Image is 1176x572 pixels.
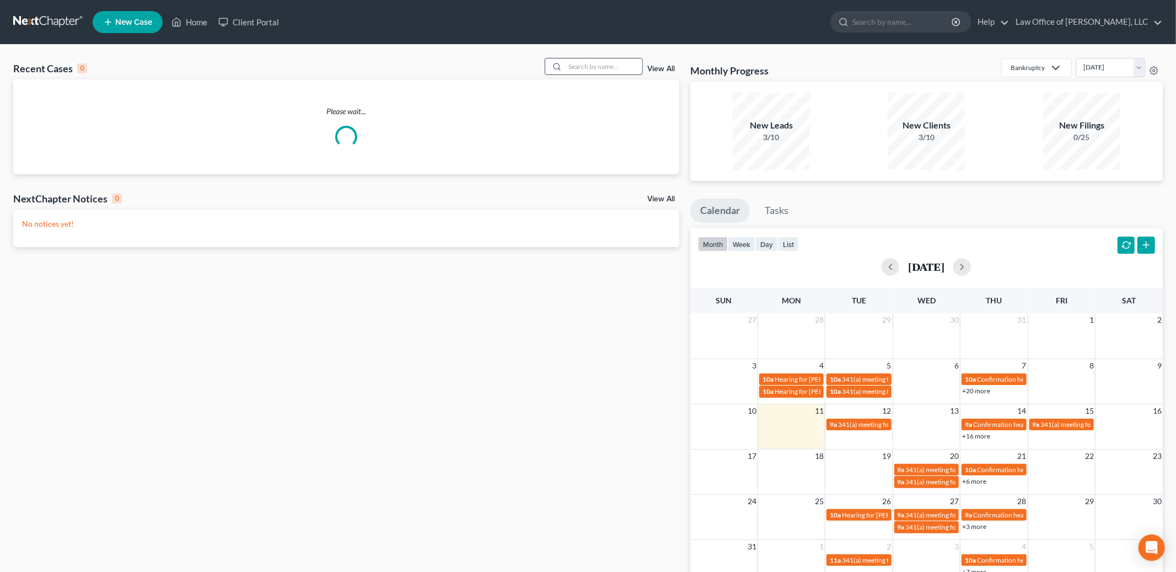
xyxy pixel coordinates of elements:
[1033,420,1040,429] span: 9a
[830,387,841,395] span: 10a
[842,511,986,519] span: Hearing for [PERSON_NAME] & [PERSON_NAME]
[949,495,960,508] span: 27
[1017,313,1028,327] span: 31
[953,359,960,372] span: 6
[814,404,825,418] span: 11
[1017,495,1028,508] span: 28
[814,313,825,327] span: 28
[1017,450,1028,463] span: 21
[962,477,986,485] a: +6 more
[962,387,990,395] a: +20 more
[949,313,960,327] span: 30
[22,218,670,229] p: No notices yet!
[1011,63,1045,72] div: Bankruptcy
[908,261,944,272] h2: [DATE]
[775,387,861,395] span: Hearing for [PERSON_NAME]
[830,375,841,383] span: 10a
[1088,359,1095,372] span: 8
[728,237,755,252] button: week
[13,106,679,117] p: Please wait...
[1084,450,1095,463] span: 22
[647,65,675,73] a: View All
[733,119,810,132] div: New Leads
[1152,495,1163,508] span: 30
[1156,313,1163,327] span: 2
[965,466,976,474] span: 10a
[965,420,972,429] span: 9a
[690,199,750,223] a: Calendar
[1088,540,1095,553] span: 5
[906,523,1012,531] span: 341(a) meeting for [PERSON_NAME]
[898,466,905,474] span: 9a
[917,296,936,305] span: Wed
[733,132,810,143] div: 3/10
[565,58,642,74] input: Search by name...
[814,495,825,508] span: 25
[1084,495,1095,508] span: 29
[973,420,1098,429] span: Confirmation hearing for [PERSON_NAME]
[1088,313,1095,327] span: 1
[882,495,893,508] span: 26
[977,556,1161,564] span: Confirmation hearing for [PERSON_NAME] & [PERSON_NAME]
[977,375,1102,383] span: Confirmation hearing for [PERSON_NAME]
[782,296,801,305] span: Mon
[852,296,866,305] span: Tue
[842,556,948,564] span: 341(a) meeting for [PERSON_NAME]
[716,296,732,305] span: Sun
[755,237,778,252] button: day
[647,195,675,203] a: View All
[898,511,905,519] span: 9a
[762,387,774,395] span: 10a
[962,432,990,440] a: +16 more
[906,466,1012,474] span: 341(a) meeting for [PERSON_NAME]
[830,511,841,519] span: 10a
[882,313,893,327] span: 29
[1056,296,1067,305] span: Fri
[888,119,965,132] div: New Clients
[747,404,758,418] span: 10
[1010,12,1162,32] a: Law Office of [PERSON_NAME], LLC
[830,556,841,564] span: 11a
[775,375,919,383] span: Hearing for [PERSON_NAME] & [PERSON_NAME]
[115,18,152,26] span: New Case
[882,450,893,463] span: 19
[838,420,944,429] span: 341(a) meeting for [PERSON_NAME]
[166,12,213,32] a: Home
[112,194,122,204] div: 0
[213,12,284,32] a: Client Portal
[814,450,825,463] span: 18
[953,540,960,553] span: 3
[77,63,87,73] div: 0
[986,296,1002,305] span: Thu
[965,375,976,383] span: 10a
[830,420,837,429] span: 9a
[762,375,774,383] span: 10a
[842,375,948,383] span: 341(a) meeting for [PERSON_NAME]
[755,199,798,223] a: Tasks
[818,359,825,372] span: 4
[1139,534,1165,561] div: Open Intercom Messenger
[906,511,1071,519] span: 341(a) meeting for [PERSON_NAME] & [PERSON_NAME]
[1152,450,1163,463] span: 23
[886,359,893,372] span: 5
[1021,359,1028,372] span: 7
[972,12,1009,32] a: Help
[1156,359,1163,372] span: 9
[906,478,1012,486] span: 341(a) meeting for [PERSON_NAME]
[977,466,1102,474] span: Confirmation hearing for [PERSON_NAME]
[13,62,87,75] div: Recent Cases
[698,237,728,252] button: month
[747,495,758,508] span: 24
[898,478,905,486] span: 9a
[1021,540,1028,553] span: 4
[778,237,799,252] button: list
[747,313,758,327] span: 27
[888,132,965,143] div: 3/10
[747,450,758,463] span: 17
[747,540,758,553] span: 31
[690,64,769,77] h3: Monthly Progress
[1043,132,1120,143] div: 0/25
[962,522,986,531] a: +3 more
[882,404,893,418] span: 12
[852,12,953,32] input: Search by name...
